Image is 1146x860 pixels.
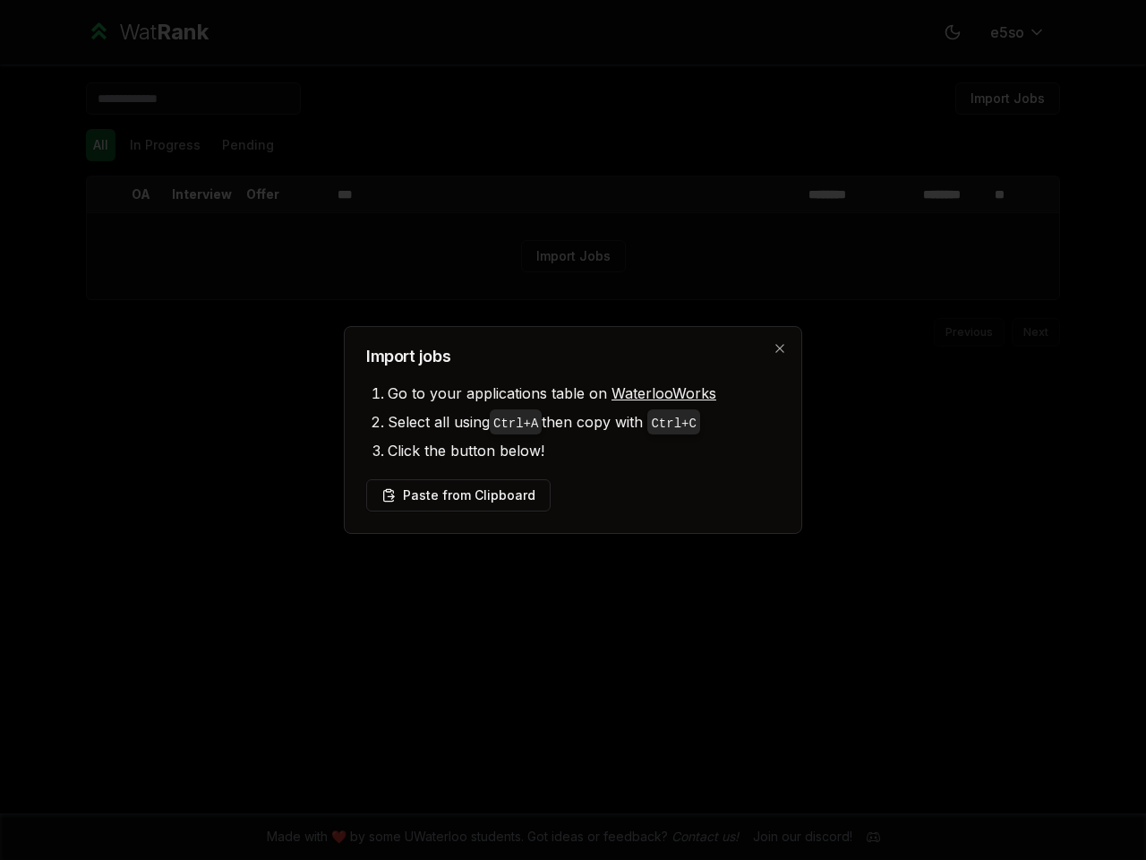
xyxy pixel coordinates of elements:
[366,479,551,512] button: Paste from Clipboard
[611,384,716,402] a: WaterlooWorks
[366,348,780,365] h2: Import jobs
[388,436,780,465] li: Click the button below!
[388,379,780,408] li: Go to your applications table on
[493,417,538,431] code: Ctrl+ A
[651,417,696,431] code: Ctrl+ C
[388,408,780,436] li: Select all using then copy with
